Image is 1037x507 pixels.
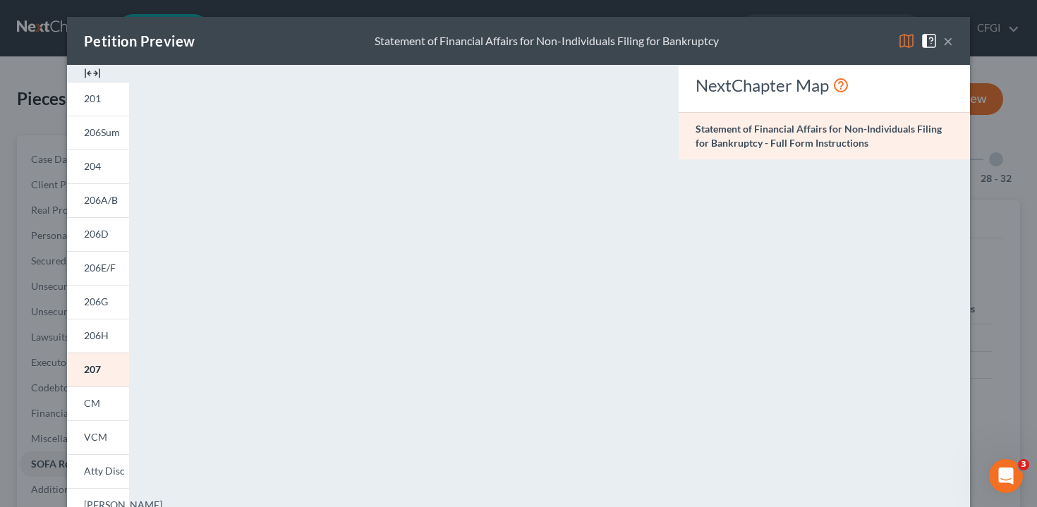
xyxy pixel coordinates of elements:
[375,33,719,49] div: Statement of Financial Affairs for Non-Individuals Filing for Bankruptcy
[67,217,129,251] a: 206D
[67,183,129,217] a: 206A/B
[84,363,101,375] span: 207
[921,32,938,49] img: help-close-5ba153eb36485ed6c1ea00a893f15db1cb9b99d6cae46e1a8edb6c62d00a1a76.svg
[67,251,129,285] a: 206E/F
[84,126,120,138] span: 206Sum
[67,319,129,353] a: 206H
[67,454,129,488] a: Atty Disc
[84,160,101,172] span: 204
[67,82,129,116] a: 201
[67,420,129,454] a: VCM
[696,74,953,97] div: NextChapter Map
[898,32,915,49] img: map-eea8200ae884c6f1103ae1953ef3d486a96c86aabb227e865a55264e3737af1f.svg
[943,32,953,49] button: ×
[84,194,118,206] span: 206A/B
[1018,459,1029,470] span: 3
[67,386,129,420] a: CM
[84,65,101,82] img: expand-e0f6d898513216a626fdd78e52531dac95497ffd26381d4c15ee2fc46db09dca.svg
[84,228,109,240] span: 206D
[84,262,116,274] span: 206E/F
[84,31,195,51] div: Petition Preview
[84,92,101,104] span: 201
[67,149,129,183] a: 204
[696,123,942,149] strong: Statement of Financial Affairs for Non-Individuals Filing for Bankruptcy - Full Form Instructions
[67,285,129,319] a: 206G
[84,397,100,409] span: CM
[67,116,129,149] a: 206Sum
[84,295,108,307] span: 206G
[84,329,109,341] span: 206H
[67,353,129,386] a: 207
[84,431,107,443] span: VCM
[989,459,1023,493] iframe: Intercom live chat
[84,465,125,477] span: Atty Disc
